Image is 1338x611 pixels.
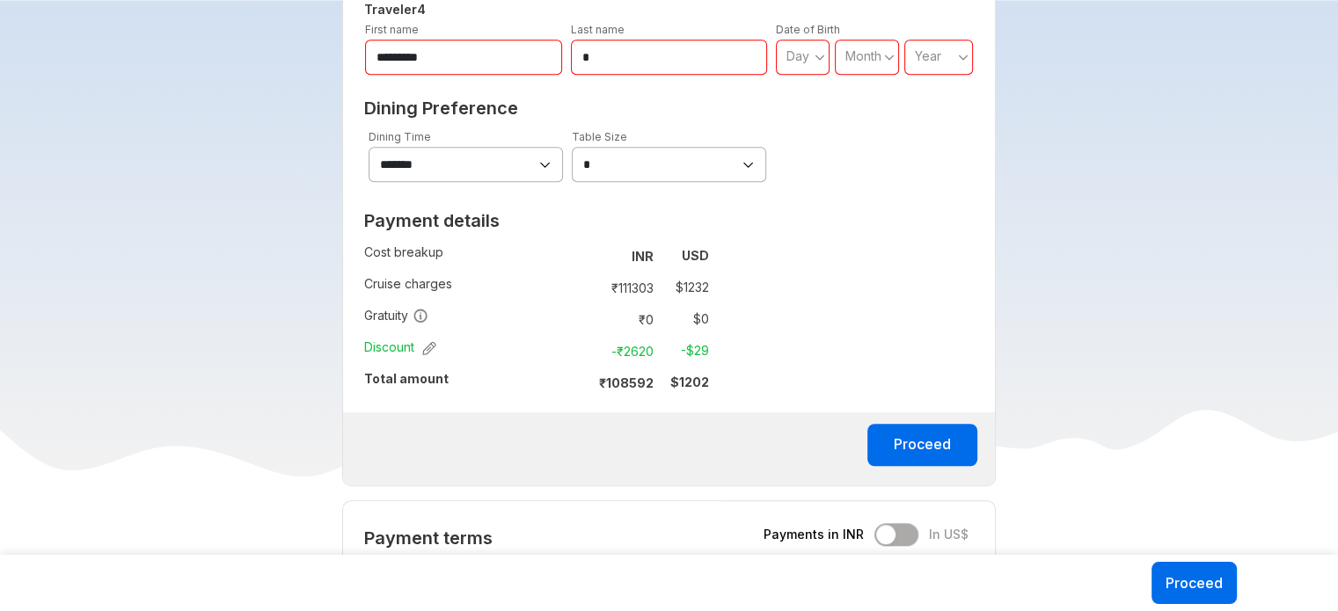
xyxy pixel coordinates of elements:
td: : [579,367,587,398]
label: First name [365,23,419,36]
td: ₹ 111303 [587,275,661,300]
td: : [579,240,587,272]
td: Cruise charges [364,272,579,303]
td: $ 1232 [661,275,709,300]
strong: INR [632,249,654,264]
button: Proceed [1152,562,1237,604]
h2: Payment terms [364,527,709,549]
td: : [579,303,587,335]
svg: angle down [815,48,825,66]
span: Day [786,48,809,63]
svg: angle down [958,48,969,66]
td: -$ 29 [661,338,709,363]
td: $ 0 [661,307,709,331]
button: Proceed [867,424,977,466]
svg: angle down [884,48,895,66]
td: : [579,335,587,367]
label: Table Size [572,130,627,143]
span: Month [845,48,881,63]
td: Cost breakup [364,240,579,272]
span: Discount [364,338,436,356]
strong: USD [682,248,709,263]
label: Date of Birth [776,23,840,36]
td: -₹ 2620 [587,338,661,363]
h2: Payment details [364,210,709,231]
td: : [579,272,587,303]
label: Dining Time [369,130,431,143]
strong: Total amount [364,371,449,386]
strong: $ 1202 [670,375,709,389]
span: Payments in INR [764,526,864,543]
strong: ₹ 108592 [599,375,654,390]
span: In US$ [929,526,969,543]
span: Gratuity [364,307,428,324]
label: Last name [571,23,625,36]
span: Year [915,48,941,63]
td: ₹ 0 [587,307,661,331]
h2: Dining Preference [364,98,974,119]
